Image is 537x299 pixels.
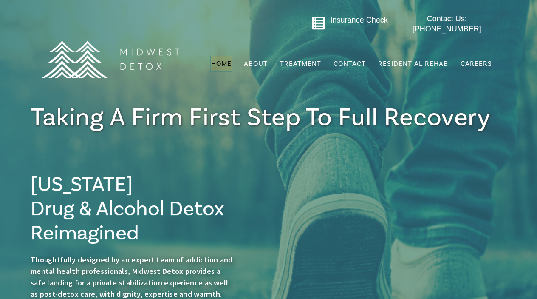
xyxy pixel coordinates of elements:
span: Home [211,60,232,68]
span: [US_STATE] Drug & Alcohol Detox Reimagined [31,171,224,246]
span: Contact Us: [PHONE_NUMBER] [413,14,481,33]
span: Taking a firm First Step To full Recovery [31,101,491,134]
a: Go to midwestdetox.com/message-form-page/ [311,16,325,33]
a: Contact [333,56,367,72]
a: Careers [460,56,493,72]
span: Contact [334,60,366,67]
span: Residential Rehab [378,60,448,68]
span: Careers [461,60,492,68]
span: About [244,60,268,67]
a: About [243,56,268,72]
a: Contact Us: [PHONE_NUMBER] [396,14,498,34]
span: Thoughtfully designed by an expert team of addiction and mental health professionals, Midwest Det... [31,255,233,299]
span: Treatment [280,60,321,67]
img: MD Logo Horitzontal white-01 (1) (1) [36,22,184,97]
a: Insurance Check [331,16,388,24]
a: Treatment [279,56,322,72]
a: Home [210,56,232,72]
a: Residential Rehab [377,56,449,72]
